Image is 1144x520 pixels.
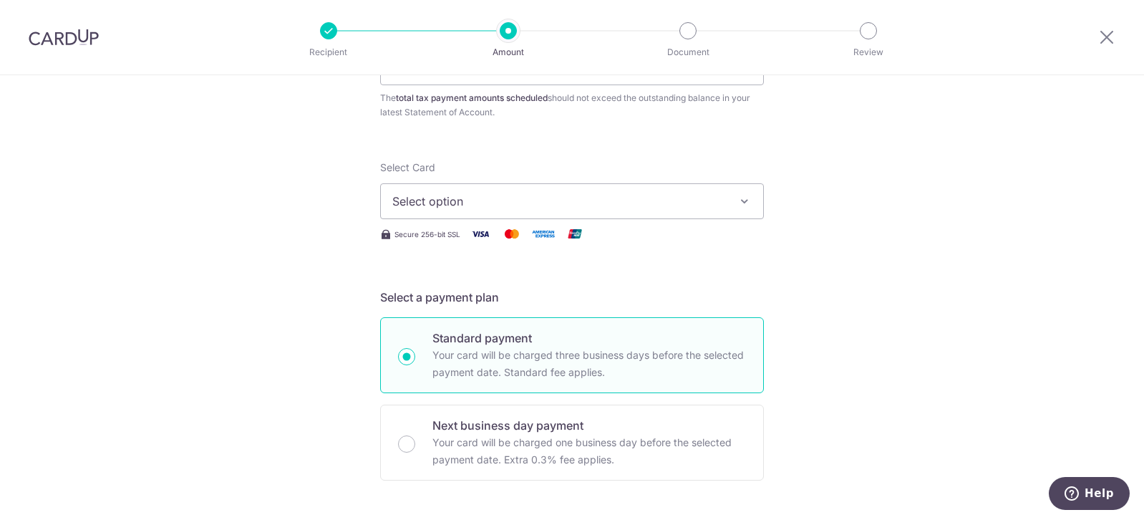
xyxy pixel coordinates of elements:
h5: Select a payment plan [380,289,764,306]
div: The should not exceed the outstanding balance in your latest Statement of Account. [380,91,764,120]
p: Document [635,45,741,59]
p: Standard payment [432,329,746,347]
img: American Express [529,225,558,243]
p: Your card will be charged one business day before the selected payment date. Extra 0.3% fee applies. [432,434,746,468]
button: Select option [380,183,764,219]
span: translation missing: en.payables.payment_networks.credit_card.summary.labels.select_card [380,161,435,173]
p: Next business day payment [432,417,746,434]
p: Amount [455,45,561,59]
span: Select option [392,193,726,210]
iframe: Opens a widget where you can find more information [1049,477,1130,513]
img: Mastercard [498,225,526,243]
p: Your card will be charged three business days before the selected payment date. Standard fee appl... [432,347,746,381]
p: Recipient [276,45,382,59]
b: total tax payment amounts scheduled [396,92,548,103]
span: Secure 256-bit SSL [394,228,460,240]
p: Review [815,45,921,59]
img: CardUp [29,29,99,46]
img: Union Pay [561,225,589,243]
img: Visa [466,225,495,243]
